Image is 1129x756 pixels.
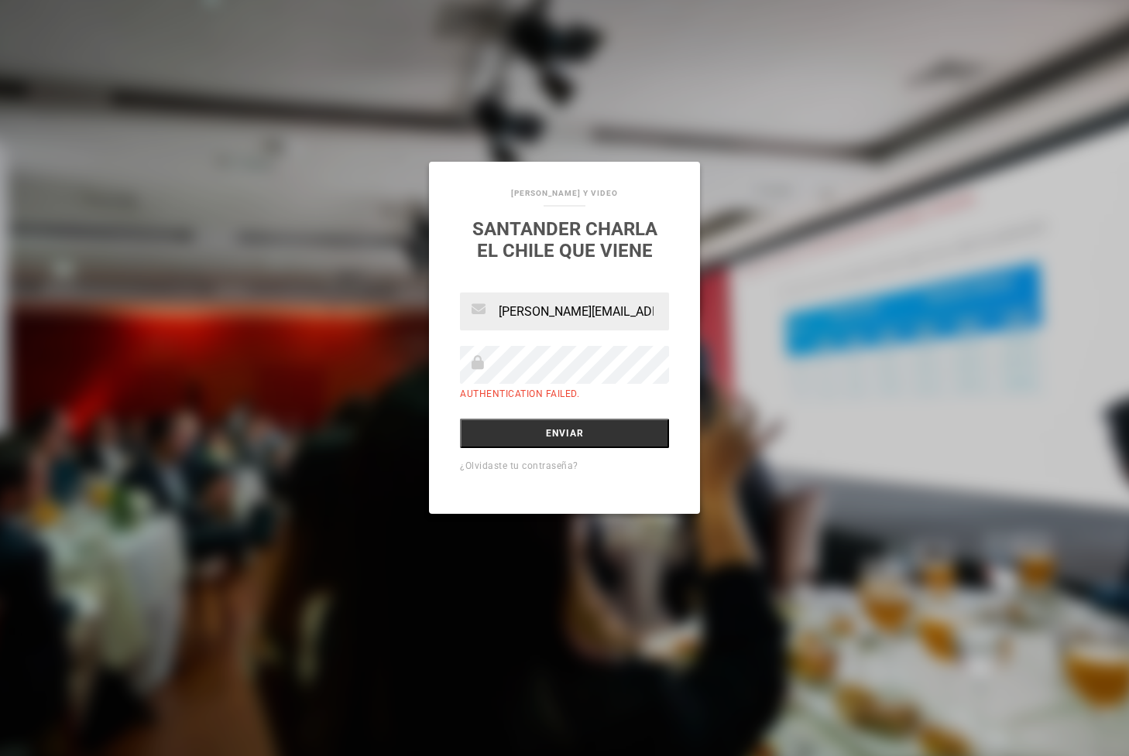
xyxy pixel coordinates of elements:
[460,388,579,399] label: Authentication failed.
[472,218,657,262] a: SANTANDER Charla el Chile que viene
[460,419,669,448] input: Enviar
[460,292,669,330] input: Email
[460,460,578,471] a: ¿Olvidaste tu contraseña?
[511,189,618,197] a: [PERSON_NAME] Y VIDEO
